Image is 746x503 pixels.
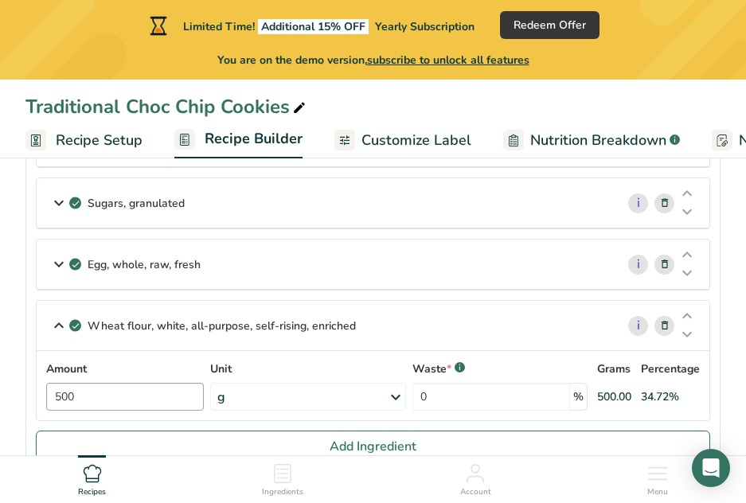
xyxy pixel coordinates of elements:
button: Add Ingredient [36,431,710,462]
div: Limited Time! [146,16,475,35]
p: Waste [412,361,451,377]
div: Wheat flour, white, all-purpose, self-rising, enriched i [37,301,709,351]
span: subscribe to unlock all features [367,53,529,68]
div: Egg, whole, raw, fresh i [37,240,709,290]
a: Recipes [78,456,106,499]
span: Customize Label [361,130,471,151]
a: Recipe Setup [25,123,143,158]
a: i [628,316,648,336]
p: Wheat flour, white, all-purpose, self-rising, enriched [88,318,356,334]
div: Sugars, granulated i [37,178,709,228]
a: Nutrition Breakdown [503,123,680,158]
div: Open Intercom Messenger [692,449,730,487]
a: Recipe Builder [174,121,303,159]
span: Ingredients [262,486,303,498]
a: i [628,193,648,213]
div: 34.72% [641,388,679,405]
div: g [217,388,225,407]
p: Egg, whole, raw, fresh [88,256,201,273]
label: Amount [46,361,204,377]
span: Recipe Setup [56,130,143,151]
span: Redeem Offer [514,17,586,33]
span: You are on the demo version, [217,52,529,68]
button: Redeem Offer [500,11,600,39]
label: Unit [210,361,405,377]
p: Percentage [641,361,700,377]
div: 500.00 [597,388,631,405]
span: Nutrition Breakdown [530,130,666,151]
span: Menu [647,486,668,498]
span: Additional 15% OFF [258,19,369,34]
p: Grams [597,361,631,377]
a: Account [460,456,491,499]
a: Customize Label [334,123,471,158]
p: Sugars, granulated [88,195,185,212]
div: Traditional Choc Chip Cookies [25,92,309,121]
span: Account [460,486,491,498]
span: Recipe Builder [205,128,303,150]
a: Ingredients [262,456,303,499]
a: i [628,255,648,275]
span: Yearly Subscription [375,19,475,34]
span: Add Ingredient [330,437,416,456]
span: Recipes [78,486,106,498]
